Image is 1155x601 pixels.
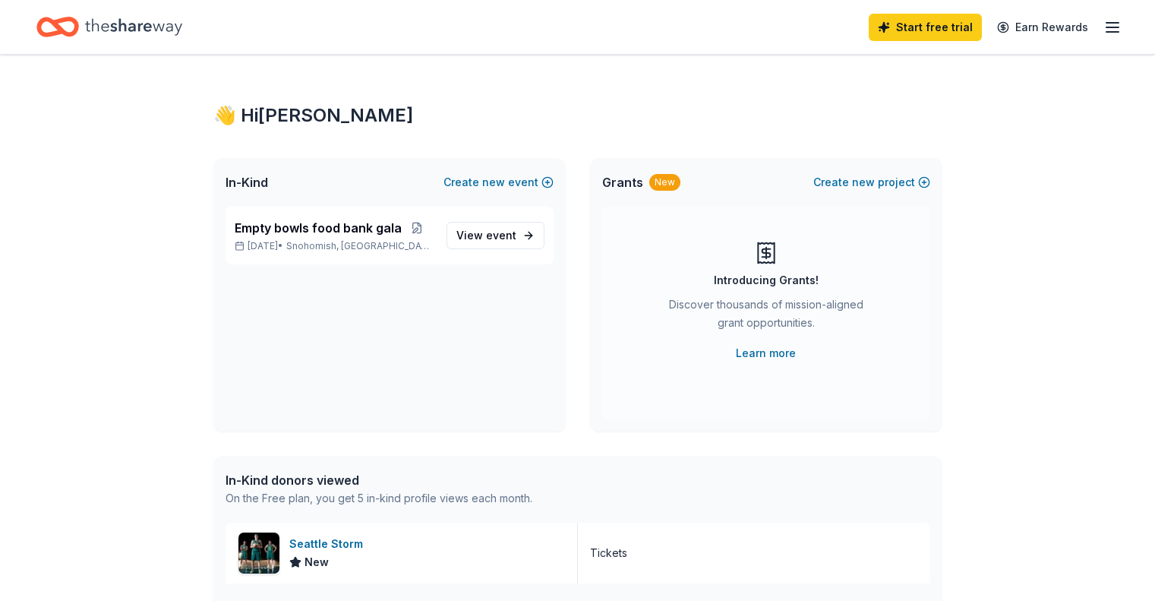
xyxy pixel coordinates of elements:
span: View [456,226,516,245]
span: new [482,173,505,191]
button: Createnewproject [813,173,930,191]
button: Createnewevent [443,173,554,191]
a: Start free trial [869,14,982,41]
div: Seattle Storm [289,535,369,553]
span: Empty bowls food bank gala [235,219,402,237]
span: new [852,173,875,191]
div: On the Free plan, you get 5 in-kind profile views each month. [226,489,532,508]
div: In-Kind donors viewed [226,471,532,489]
div: Introducing Grants! [714,271,819,289]
a: View event [447,222,544,249]
img: Image for Seattle Storm [238,533,279,574]
p: [DATE] • [235,240,434,252]
a: Learn more [736,344,796,362]
div: New [649,174,680,191]
a: Earn Rewards [988,14,1097,41]
div: Tickets [590,544,627,562]
span: In-Kind [226,173,268,191]
span: Snohomish, [GEOGRAPHIC_DATA] [286,240,434,252]
a: Home [36,9,182,45]
span: event [486,229,516,242]
div: 👋 Hi [PERSON_NAME] [213,103,942,128]
span: Grants [602,173,643,191]
span: New [305,553,329,571]
div: Discover thousands of mission-aligned grant opportunities. [663,296,869,338]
